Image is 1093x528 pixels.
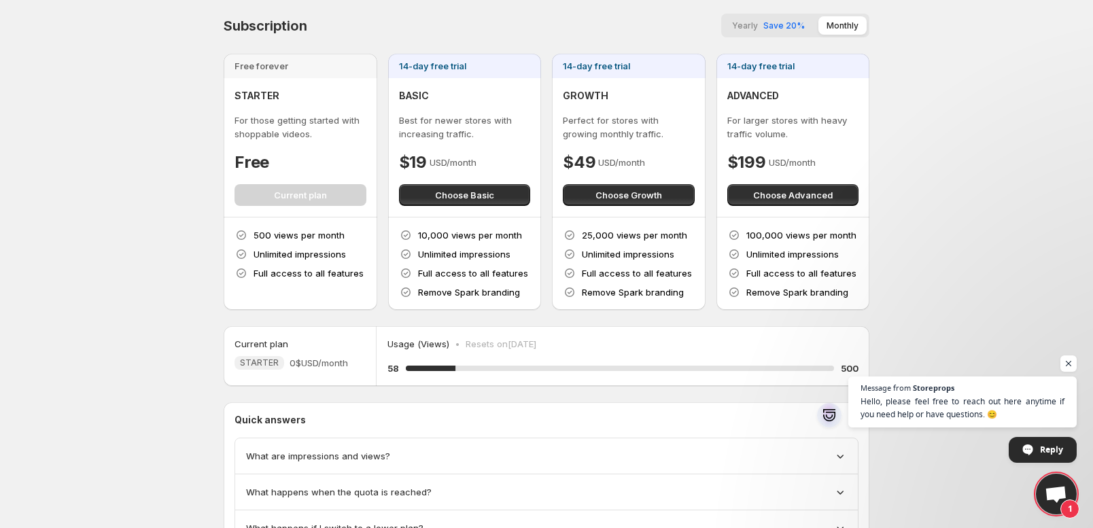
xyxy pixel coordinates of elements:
p: USD/month [430,156,476,169]
p: Full access to all features [582,266,692,280]
span: 0$ USD/month [290,356,348,370]
p: Unlimited impressions [582,247,674,261]
p: Quick answers [235,413,858,427]
p: Remove Spark branding [582,285,684,299]
span: Hello, please feel free to reach out here anytime if you need help or have questions. 😊 [861,395,1064,421]
p: 14-day free trial [399,59,531,73]
h4: $199 [727,152,766,173]
h5: 58 [387,362,399,375]
p: Best for newer stores with increasing traffic. [399,113,531,141]
h4: $19 [399,152,427,173]
p: Full access to all features [418,266,528,280]
p: 14-day free trial [563,59,695,73]
button: Monthly [818,16,867,35]
p: 25,000 views per month [582,228,687,242]
div: Open chat [1036,474,1077,514]
span: Choose Growth [595,188,662,202]
button: Choose Growth [563,184,695,206]
h5: 500 [841,362,858,375]
span: STARTER [240,357,279,368]
p: Remove Spark branding [746,285,848,299]
p: Usage (Views) [387,337,449,351]
span: 1 [1060,499,1079,518]
button: Choose Basic [399,184,531,206]
p: Unlimited impressions [254,247,346,261]
h4: Subscription [224,18,307,34]
p: Resets on [DATE] [466,337,536,351]
p: 10,000 views per month [418,228,522,242]
span: What happens when the quota is reached? [246,485,432,499]
span: Storeprops [913,384,954,391]
h4: Free [235,152,269,173]
p: USD/month [769,156,816,169]
p: 500 views per month [254,228,345,242]
p: For those getting started with shoppable videos. [235,113,366,141]
p: 14-day free trial [727,59,859,73]
span: Choose Basic [435,188,494,202]
p: 100,000 views per month [746,228,856,242]
p: Full access to all features [254,266,364,280]
p: Perfect for stores with growing monthly traffic. [563,113,695,141]
h4: STARTER [235,89,279,103]
span: Reply [1040,438,1063,461]
h4: $49 [563,152,595,173]
p: Full access to all features [746,266,856,280]
p: Unlimited impressions [746,247,839,261]
p: • [455,337,460,351]
p: Unlimited impressions [418,247,510,261]
span: Message from [861,384,911,391]
p: For larger stores with heavy traffic volume. [727,113,859,141]
h4: ADVANCED [727,89,779,103]
span: Save 20% [763,20,805,31]
span: What are impressions and views? [246,449,390,463]
span: Yearly [732,20,758,31]
span: Choose Advanced [753,188,833,202]
button: Choose Advanced [727,184,859,206]
p: Remove Spark branding [418,285,520,299]
button: YearlySave 20% [724,16,813,35]
h4: GROWTH [563,89,608,103]
p: USD/month [598,156,645,169]
h4: BASIC [399,89,429,103]
p: Free forever [235,59,366,73]
h5: Current plan [235,337,288,351]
